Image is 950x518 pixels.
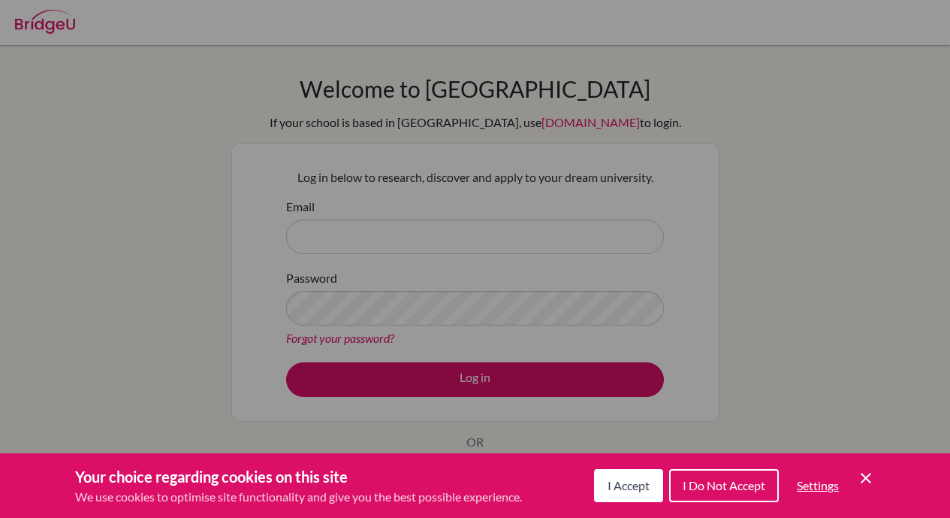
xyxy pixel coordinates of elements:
span: I Do Not Accept [683,478,765,492]
span: Settings [797,478,839,492]
button: I Accept [594,469,663,502]
button: Save and close [857,469,875,487]
p: We use cookies to optimise site functionality and give you the best possible experience. [75,488,522,506]
h3: Your choice regarding cookies on this site [75,465,522,488]
button: Settings [785,471,851,501]
span: I Accept [608,478,650,492]
button: I Do Not Accept [669,469,779,502]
